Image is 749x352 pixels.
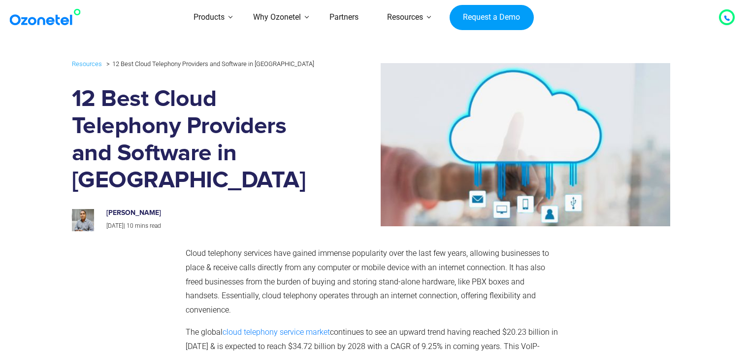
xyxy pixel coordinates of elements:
a: cloud telephony service market [223,327,330,337]
span: Cloud telephony services have gained immense popularity over the last few years, allowing busines... [186,248,549,315]
span: mins read [135,222,161,229]
a: Resources [72,58,102,70]
span: 10 [127,222,133,229]
h1: 12 Best Cloud Telephony Providers and Software in [GEOGRAPHIC_DATA] [72,86,325,194]
a: Request a Demo [450,5,534,31]
h6: [PERSON_NAME] [106,209,314,217]
span: [DATE] [106,222,124,229]
span: The global [186,327,223,337]
p: | [106,221,314,232]
img: prashanth-kancherla_avatar-200x200.jpeg [72,209,94,231]
li: 12 Best Cloud Telephony Providers and Software in [GEOGRAPHIC_DATA] [104,58,314,70]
